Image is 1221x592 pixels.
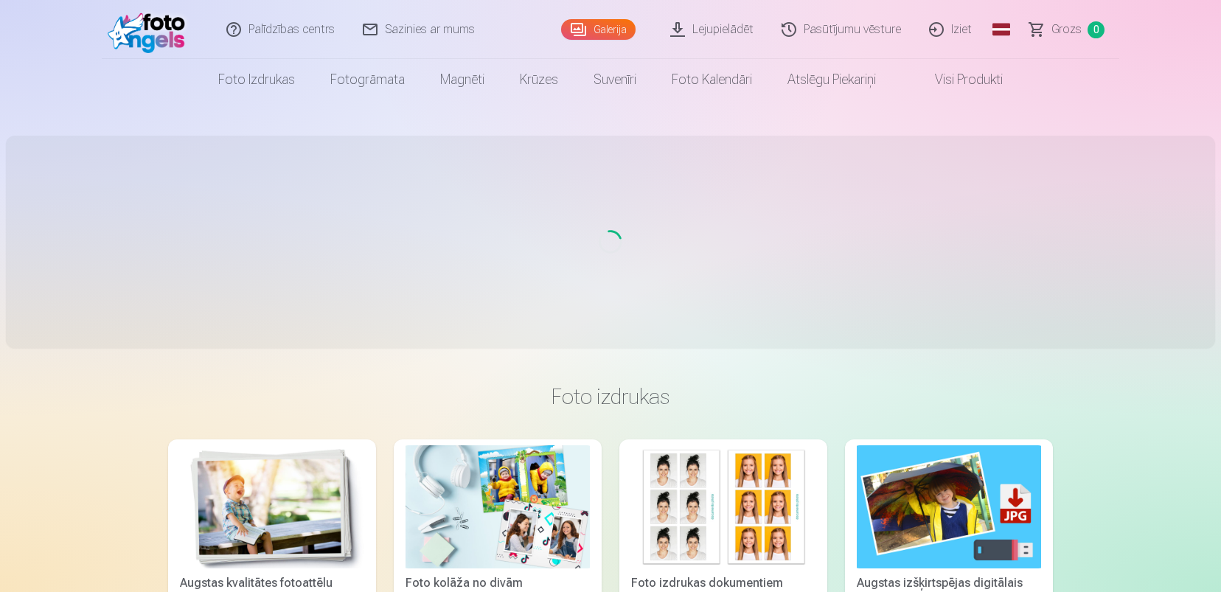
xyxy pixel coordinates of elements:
img: Foto izdrukas dokumentiem [631,445,815,568]
img: Foto kolāža no divām fotogrāfijām [406,445,590,568]
img: Augstas kvalitātes fotoattēlu izdrukas [180,445,364,568]
span: 0 [1088,21,1105,38]
a: Foto izdrukas [201,59,313,100]
img: /fa1 [108,6,192,53]
a: Fotogrāmata [313,59,422,100]
img: Augstas izšķirtspējas digitālais fotoattēls JPG formātā [857,445,1041,568]
div: Foto izdrukas dokumentiem [625,574,821,592]
a: Foto kalendāri [654,59,770,100]
span: Grozs [1051,21,1082,38]
a: Galerija [561,19,636,40]
a: Krūzes [502,59,576,100]
h3: Foto izdrukas [180,383,1041,410]
a: Visi produkti [894,59,1020,100]
a: Magnēti [422,59,502,100]
a: Suvenīri [576,59,654,100]
a: Atslēgu piekariņi [770,59,894,100]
